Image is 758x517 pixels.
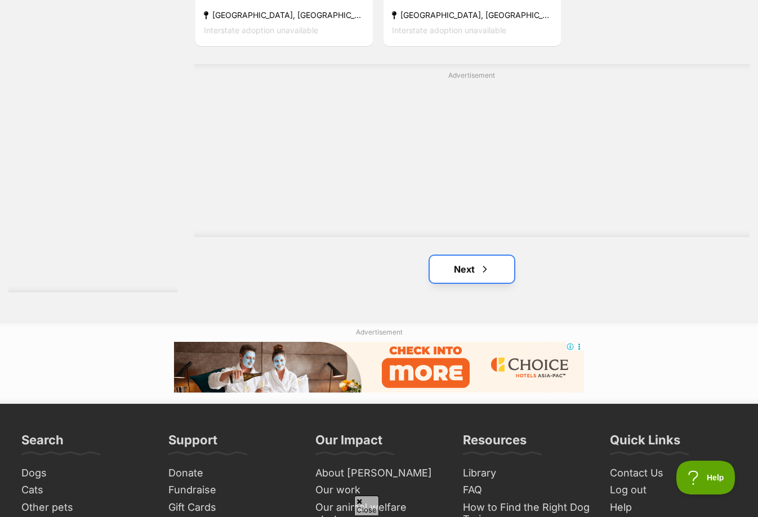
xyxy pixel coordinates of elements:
h3: Resources [463,432,527,454]
span: Interstate adoption unavailable [204,25,318,35]
div: Advertisement [194,64,750,237]
h3: Our Impact [315,432,382,454]
a: Library [458,465,594,482]
a: Cats [17,482,153,499]
a: Dogs [17,465,153,482]
strong: [GEOGRAPHIC_DATA], [GEOGRAPHIC_DATA] [204,7,364,23]
a: Log out [605,482,741,499]
a: Gift Cards [164,499,300,516]
nav: Pagination [194,256,750,283]
a: Other pets [17,499,153,516]
a: Next page [430,256,514,283]
a: Help [605,499,741,516]
a: Our work [311,482,447,499]
h3: Quick Links [610,432,680,454]
h3: Support [168,432,217,454]
span: Interstate adoption unavailable [392,25,506,35]
iframe: Advertisement [174,342,584,393]
a: FAQ [458,482,594,499]
a: Donate [164,465,300,482]
a: Fundraise [164,482,300,499]
h3: Search [21,432,64,454]
a: Contact Us [605,465,741,482]
strong: [GEOGRAPHIC_DATA], [GEOGRAPHIC_DATA] [392,7,552,23]
iframe: Help Scout Beacon - Open [676,461,735,494]
iframe: Advertisement [199,85,745,226]
a: About [PERSON_NAME] [311,465,447,482]
span: Close [354,496,379,515]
